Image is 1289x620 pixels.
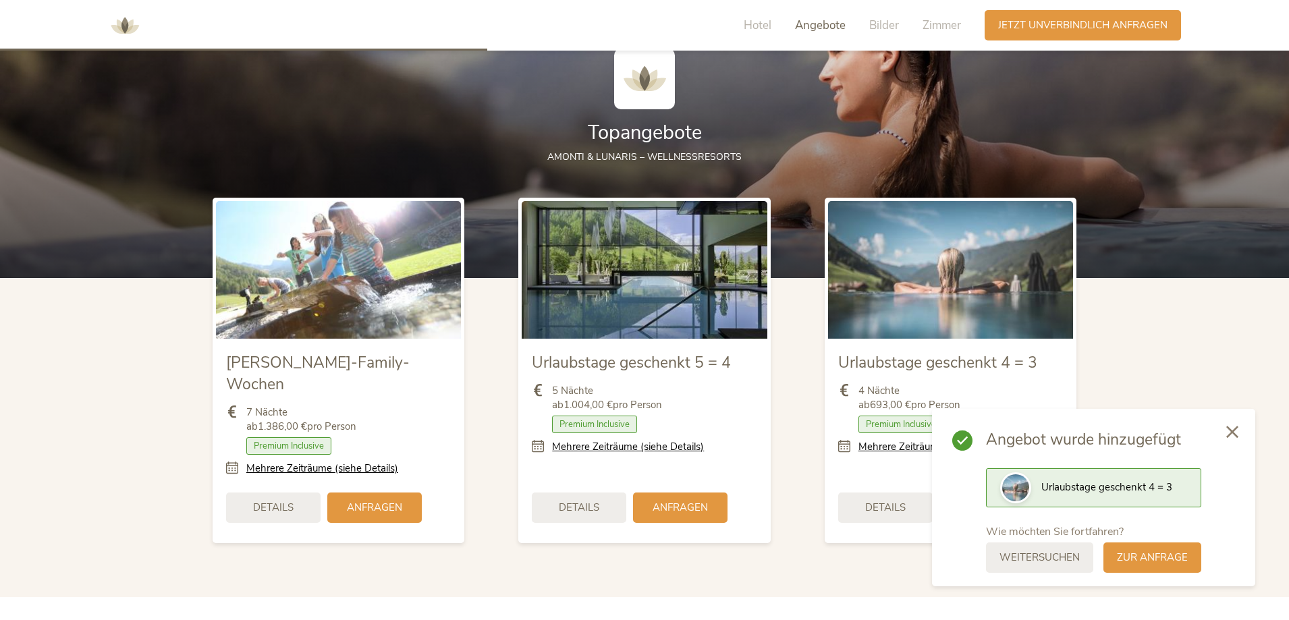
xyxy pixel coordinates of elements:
span: [PERSON_NAME]-Family-Wochen [226,352,410,395]
span: Angebote [795,18,846,33]
span: Premium Inclusive [246,437,331,455]
span: weitersuchen [999,551,1080,565]
img: Urlaubstage geschenkt 4 = 3 [828,201,1073,339]
img: AMONTI & LUNARIS Wellnessresort [105,5,145,46]
img: Urlaubstage geschenkt 5 = 4 [522,201,767,339]
img: Preview [1002,474,1029,501]
span: 7 Nächte ab pro Person [246,405,356,434]
span: Details [865,501,906,515]
span: 5 Nächte ab pro Person [552,384,662,412]
span: Topangebote [588,119,702,146]
span: Jetzt unverbindlich anfragen [998,18,1168,32]
span: Wie möchten Sie fortfahren? [986,524,1124,539]
span: Zimmer [923,18,961,33]
b: 1.386,00 € [258,420,307,433]
span: Bilder [869,18,899,33]
span: Urlaubstage geschenkt 4 = 3 [838,352,1037,373]
img: AMONTI & LUNARIS Wellnessresort [614,49,675,109]
a: Mehrere Zeiträume (siehe Details) [246,461,398,476]
span: 4 Nächte ab pro Person [858,384,960,412]
span: Premium Inclusive [858,416,943,433]
span: AMONTI & LUNARIS – Wellnessresorts [547,150,742,163]
span: Urlaubstage geschenkt 5 = 4 [532,352,731,373]
b: 1.004,00 € [564,398,613,412]
span: Angebot wurde hinzugefügt [986,429,1201,451]
span: Anfragen [347,501,402,515]
span: zur Anfrage [1117,551,1188,565]
b: 693,00 € [870,398,911,412]
span: Anfragen [653,501,708,515]
span: Details [559,501,599,515]
span: Details [253,501,294,515]
span: Urlaubstage geschenkt 4 = 3 [1041,480,1172,494]
a: Mehrere Zeiträume (siehe Details) [858,440,1010,454]
a: AMONTI & LUNARIS Wellnessresort [105,20,145,30]
span: Premium Inclusive [552,416,637,433]
span: Hotel [744,18,771,33]
img: Sommer-Family-Wochen [216,201,461,339]
a: Mehrere Zeiträume (siehe Details) [552,440,704,454]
